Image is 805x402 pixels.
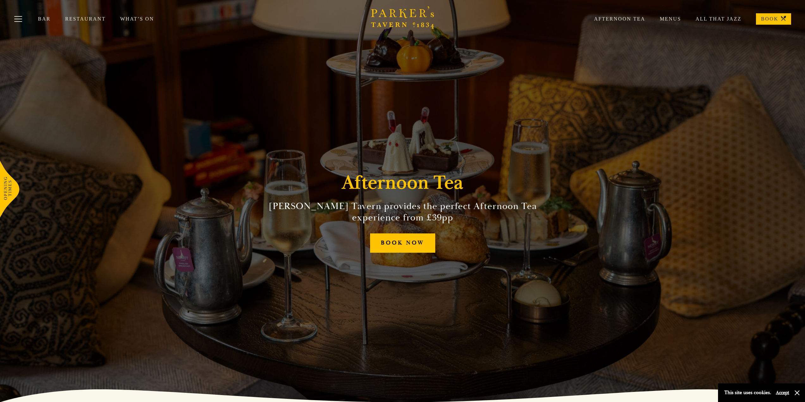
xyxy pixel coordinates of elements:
[776,390,789,396] button: Accept
[370,233,435,253] a: BOOK NOW
[342,171,463,194] h1: Afternoon Tea
[724,388,771,397] p: This site uses cookies.
[794,390,800,396] button: Close and accept
[258,201,547,223] h2: [PERSON_NAME] Tavern provides the perfect Afternoon Tea experience from £39pp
